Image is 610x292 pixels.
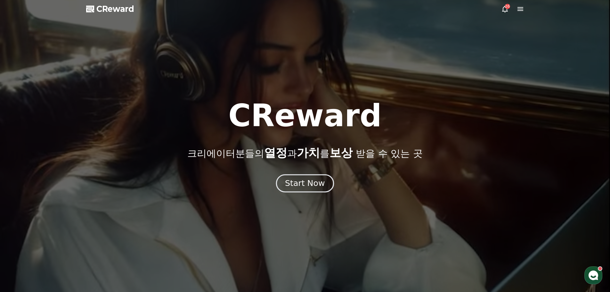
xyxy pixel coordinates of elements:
[42,203,83,219] a: 대화
[505,4,510,9] div: 26
[86,4,134,14] a: CReward
[277,181,333,187] a: Start Now
[264,146,287,159] span: 열정
[99,213,107,218] span: 설정
[59,213,66,218] span: 대화
[20,213,24,218] span: 홈
[228,100,382,131] h1: CReward
[297,146,320,159] span: 가치
[2,203,42,219] a: 홈
[329,146,353,159] span: 보상
[96,4,134,14] span: CReward
[501,5,509,13] a: 26
[83,203,123,219] a: 설정
[285,178,325,189] div: Start Now
[276,174,334,192] button: Start Now
[187,146,422,159] p: 크리에이터분들의 과 를 받을 수 있는 곳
